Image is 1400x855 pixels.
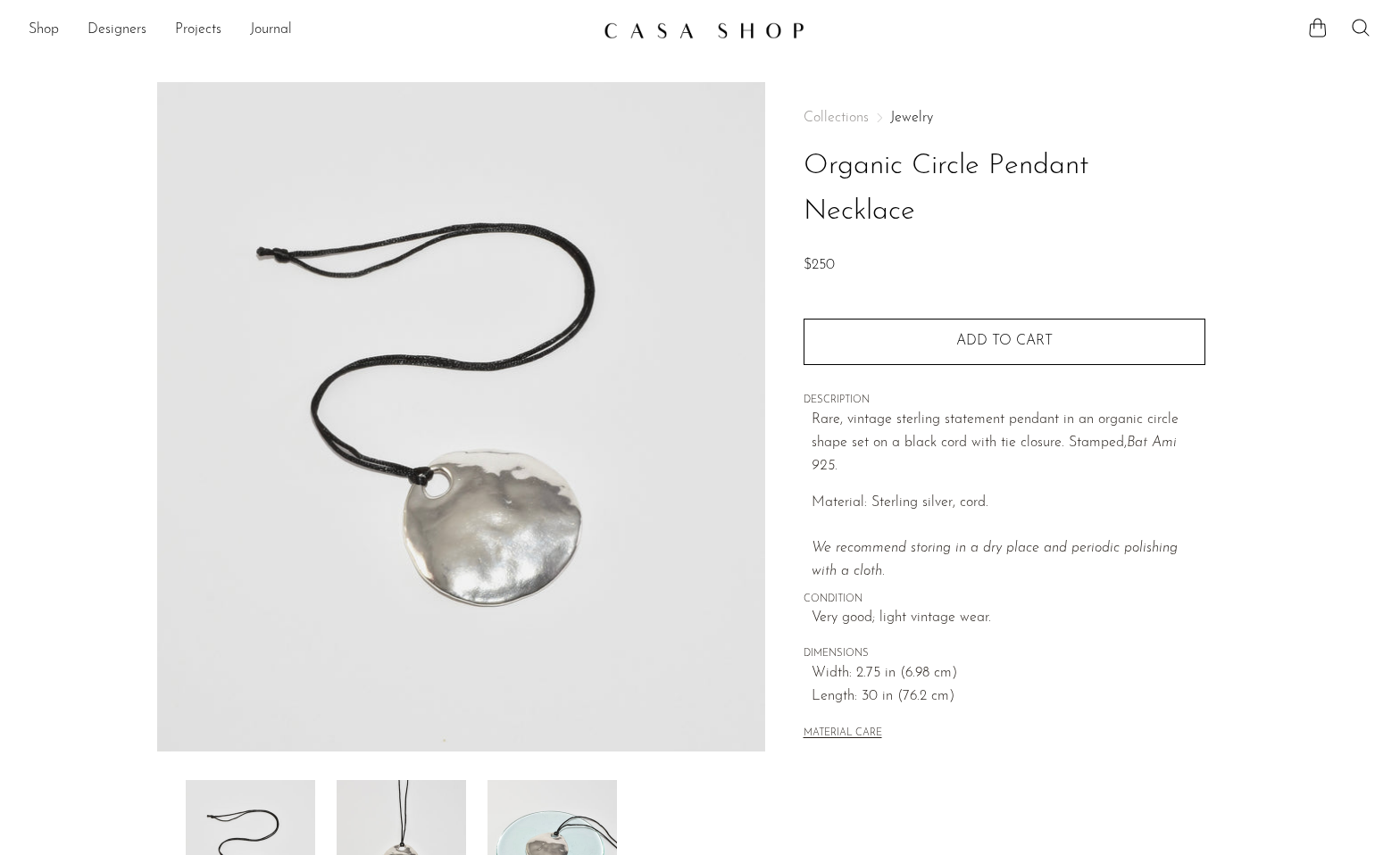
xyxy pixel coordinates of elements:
span: Width: 2.75 in (6.98 cm) [812,662,1205,685]
span: $250 [804,258,835,272]
button: Add to cart [804,319,1205,365]
span: Add to cart [956,334,1053,348]
a: Designers [87,19,146,42]
em: Bat Ami 925. [812,436,1177,473]
nav: Breadcrumbs [804,111,1205,125]
p: Rare, vintage sterling statement pendant in an organic circle shape set on a black cord with tie ... [812,409,1205,477]
span: CONDITION [804,592,1205,608]
span: Length: 30 in (76.2 cm) [812,685,1205,709]
a: Shop [29,19,59,42]
ul: NEW HEADER MENU [29,15,589,46]
h1: Organic Circle Pendant Necklace [804,144,1205,235]
a: Projects [175,19,221,42]
span: Collections [804,111,869,125]
a: Journal [250,19,292,42]
span: DESCRIPTION [804,393,1205,409]
i: We recommend storing in a dry place and periodic polishing with a cloth. [812,541,1178,578]
nav: Desktop navigation [29,15,589,46]
span: Very good; light vintage wear. [812,607,1205,630]
p: Material: Sterling silver, cord. [812,492,1205,583]
img: Organic Circle Pendant Necklace [157,82,765,751]
button: MATERIAL CARE [804,727,882,741]
span: DIMENSIONS [804,646,1205,662]
a: Jewelry [890,111,933,125]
